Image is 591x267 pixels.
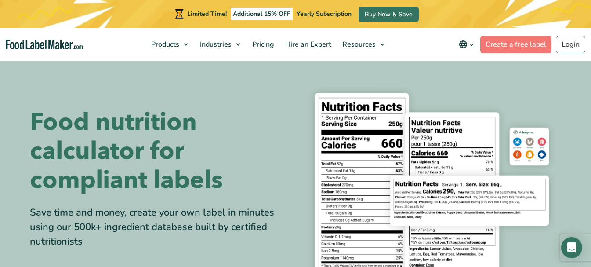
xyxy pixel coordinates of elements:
[231,8,293,20] span: Additional 15% OFF
[359,7,419,22] a: Buy Now & Save
[556,36,585,53] a: Login
[283,40,332,49] span: Hire an Expert
[247,28,278,61] a: Pricing
[197,40,232,49] span: Industries
[149,40,180,49] span: Products
[195,28,245,61] a: Industries
[340,40,377,49] span: Resources
[480,36,551,53] a: Create a free label
[30,205,289,249] div: Save time and money, create your own label in minutes using our 500k+ ingredient database built b...
[297,10,352,18] span: Yearly Subscription
[250,40,275,49] span: Pricing
[187,10,227,18] span: Limited Time!
[30,108,289,195] h1: Food nutrition calculator for compliant labels
[561,237,582,258] div: Open Intercom Messenger
[146,28,192,61] a: Products
[280,28,335,61] a: Hire an Expert
[337,28,389,61] a: Resources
